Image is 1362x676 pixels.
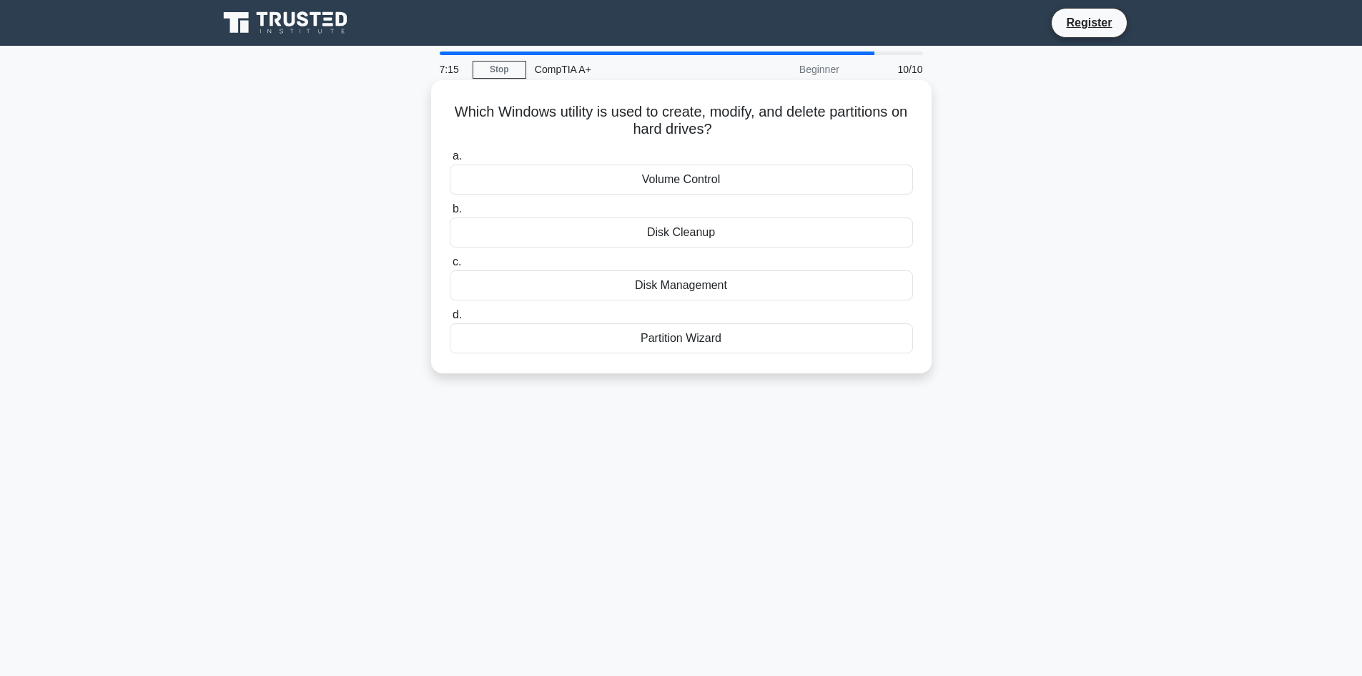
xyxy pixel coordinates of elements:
[450,270,913,300] div: Disk Management
[450,217,913,248] div: Disk Cleanup
[453,255,461,268] span: c.
[848,55,932,84] div: 10/10
[473,61,526,79] a: Stop
[453,308,462,320] span: d.
[450,323,913,353] div: Partition Wizard
[1057,14,1120,31] a: Register
[448,103,914,139] h5: Which Windows utility is used to create, modify, and delete partitions on hard drives?
[431,55,473,84] div: 7:15
[723,55,848,84] div: Beginner
[526,55,723,84] div: CompTIA A+
[450,165,913,195] div: Volume Control
[453,150,462,162] span: a.
[453,202,462,215] span: b.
